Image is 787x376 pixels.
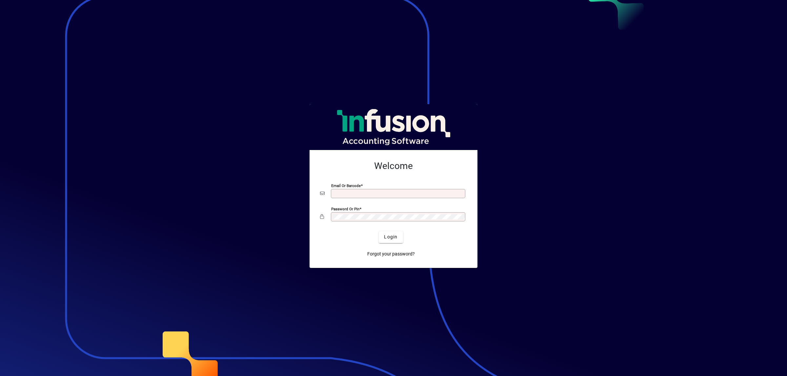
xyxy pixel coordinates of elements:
mat-label: Password or Pin [331,206,359,211]
a: Forgot your password? [365,248,417,260]
span: Forgot your password? [367,251,415,257]
button: Login [379,231,403,243]
span: Login [384,234,397,240]
mat-label: Email or Barcode [331,183,361,188]
h2: Welcome [320,160,467,172]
